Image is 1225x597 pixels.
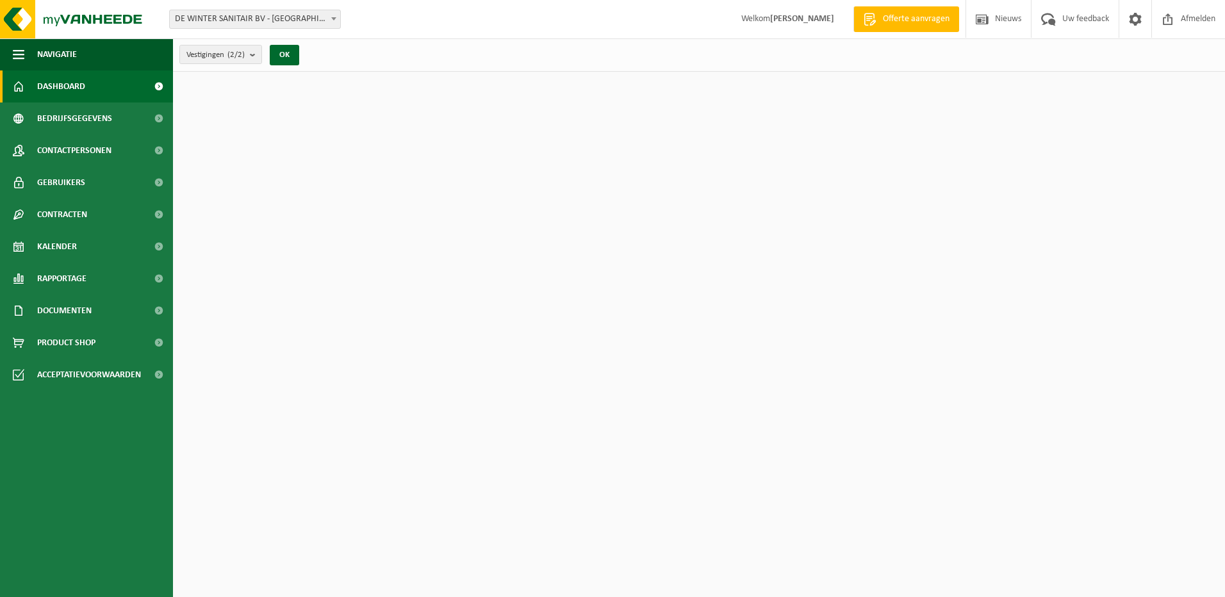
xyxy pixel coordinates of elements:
[37,359,141,391] span: Acceptatievoorwaarden
[179,45,262,64] button: Vestigingen(2/2)
[37,135,111,167] span: Contactpersonen
[770,14,834,24] strong: [PERSON_NAME]
[37,199,87,231] span: Contracten
[37,70,85,102] span: Dashboard
[37,295,92,327] span: Documenten
[186,45,245,65] span: Vestigingen
[37,263,86,295] span: Rapportage
[853,6,959,32] a: Offerte aanvragen
[37,327,95,359] span: Product Shop
[37,167,85,199] span: Gebruikers
[37,102,112,135] span: Bedrijfsgegevens
[37,38,77,70] span: Navigatie
[880,13,953,26] span: Offerte aanvragen
[169,10,341,29] span: DE WINTER SANITAIR BV - BRASSCHAAT
[270,45,299,65] button: OK
[170,10,340,28] span: DE WINTER SANITAIR BV - BRASSCHAAT
[37,231,77,263] span: Kalender
[227,51,245,59] count: (2/2)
